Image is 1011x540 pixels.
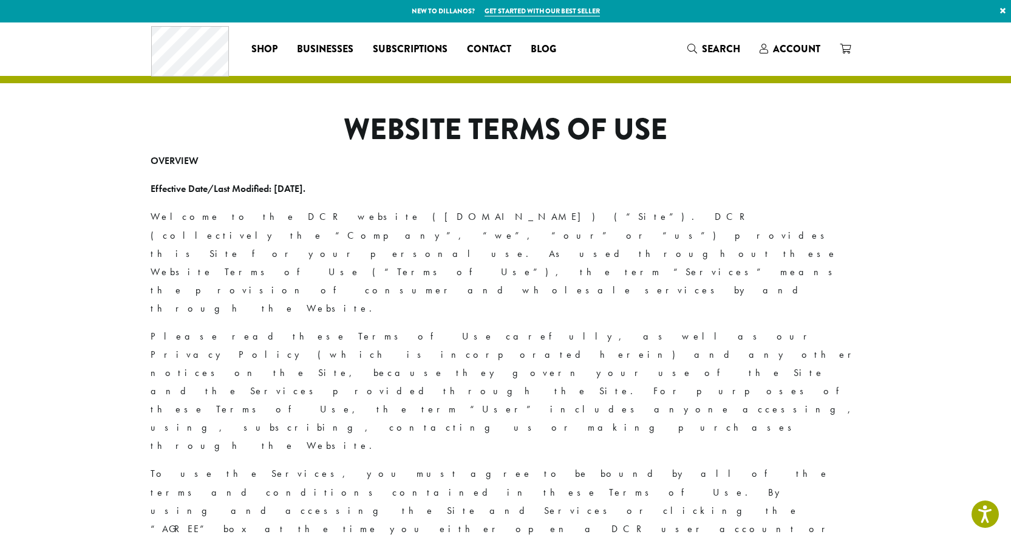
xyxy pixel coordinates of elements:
span: Search [702,42,740,56]
strong: Effective Date/Last Modified: [DATE]. [151,182,305,195]
p: Please read these Terms of Use carefully, as well as our Privacy Policy (which is incorporated he... [151,327,861,456]
span: Subscriptions [373,42,448,57]
strong: OVERVIEW [151,154,199,167]
a: Shop [242,39,287,59]
span: Shop [251,42,277,57]
a: Search [678,39,750,59]
span: Businesses [297,42,353,57]
span: Account [773,42,820,56]
h1: WEBSITE TERMS OF USE [151,112,861,148]
span: Blog [531,42,556,57]
p: Welcome to the DCR website ([DOMAIN_NAME]) (“Site”). DCR (collectively the “Company”, “we”, “our”... [151,208,861,317]
span: Contact [467,42,511,57]
a: Get started with our best seller [485,6,600,16]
